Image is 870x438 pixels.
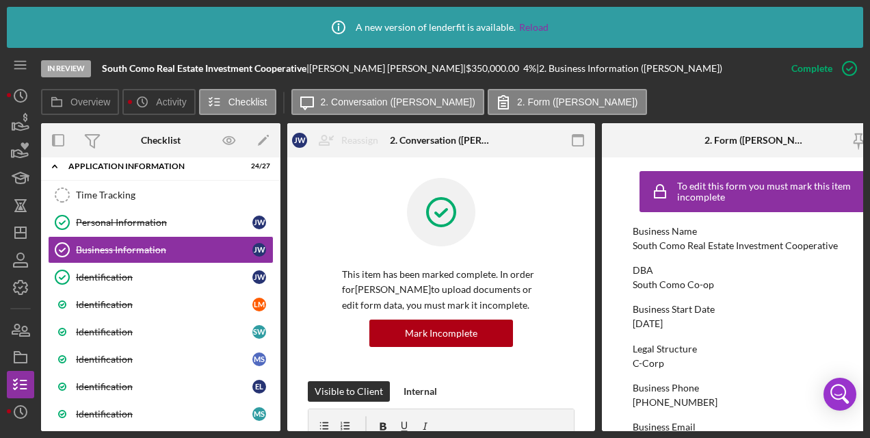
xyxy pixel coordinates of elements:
button: Internal [397,381,444,402]
a: Reload [519,22,549,33]
div: L M [252,298,266,311]
div: [DATE] [633,318,663,329]
div: Open Intercom Messenger [823,378,856,411]
div: M S [252,352,266,366]
div: Complete [791,55,832,82]
button: Checklist [199,89,276,115]
div: Application Information [68,162,236,170]
a: Business InformationJW [48,236,274,263]
a: Personal InformationJW [48,209,274,236]
label: Activity [156,96,186,107]
label: Checklist [228,96,267,107]
a: IdentificationMS [48,346,274,373]
button: Complete [778,55,863,82]
label: Overview [70,96,110,107]
div: $350,000.00 [466,63,523,74]
div: J W [252,216,266,229]
p: This item has been marked complete. In order for [PERSON_NAME] to upload documents or edit form d... [342,267,540,313]
div: C-Corp [633,358,664,369]
div: Internal [404,381,437,402]
div: Identification [76,326,252,337]
div: 2. Form ([PERSON_NAME]) [704,135,807,146]
div: E L [252,380,266,394]
a: Time Tracking [48,181,274,209]
b: South Como Real Estate Investment Cooperative [102,62,306,74]
button: JWReassign [285,127,392,154]
div: To edit this form you must mark this item incomplete [677,181,869,203]
div: M S [252,407,266,421]
div: Checklist [141,135,181,146]
a: IdentificationEL [48,373,274,400]
div: Mark Incomplete [405,320,477,347]
div: J W [252,270,266,284]
a: IdentificationJW [48,263,274,291]
div: | [102,63,309,74]
div: A new version of lenderfit is available. [321,10,549,44]
div: [PHONE_NUMBER] [633,397,717,408]
div: [PERSON_NAME] [PERSON_NAME] | [309,63,466,74]
a: IdentificationSW [48,318,274,346]
div: Reassign [341,127,378,154]
button: Overview [41,89,119,115]
div: Personal Information [76,217,252,228]
div: Identification [76,409,252,420]
div: 2. Conversation ([PERSON_NAME]) [390,135,492,146]
div: Identification [76,381,252,392]
div: S W [252,325,266,339]
div: 24 / 27 [246,162,270,170]
div: 4 % [523,63,536,74]
button: Activity [122,89,195,115]
div: South Como Real Estate Investment Cooperative [633,240,838,251]
div: J W [292,133,307,148]
button: Mark Incomplete [369,320,513,347]
button: 2. Conversation ([PERSON_NAME]) [291,89,484,115]
div: Visible to Client [315,381,383,402]
div: South Como Co-op [633,279,714,290]
div: Identification [76,354,252,365]
div: | 2. Business Information ([PERSON_NAME]) [536,63,722,74]
button: 2. Form ([PERSON_NAME]) [488,89,647,115]
div: In Review [41,60,91,77]
div: Business Information [76,244,252,255]
button: Visible to Client [308,381,390,402]
div: Time Tracking [76,190,273,201]
div: Identification [76,299,252,310]
a: IdentificationMS [48,400,274,428]
label: 2. Conversation ([PERSON_NAME]) [321,96,475,107]
div: Identification [76,272,252,283]
label: 2. Form ([PERSON_NAME]) [517,96,638,107]
a: IdentificationLM [48,291,274,318]
div: J W [252,243,266,257]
